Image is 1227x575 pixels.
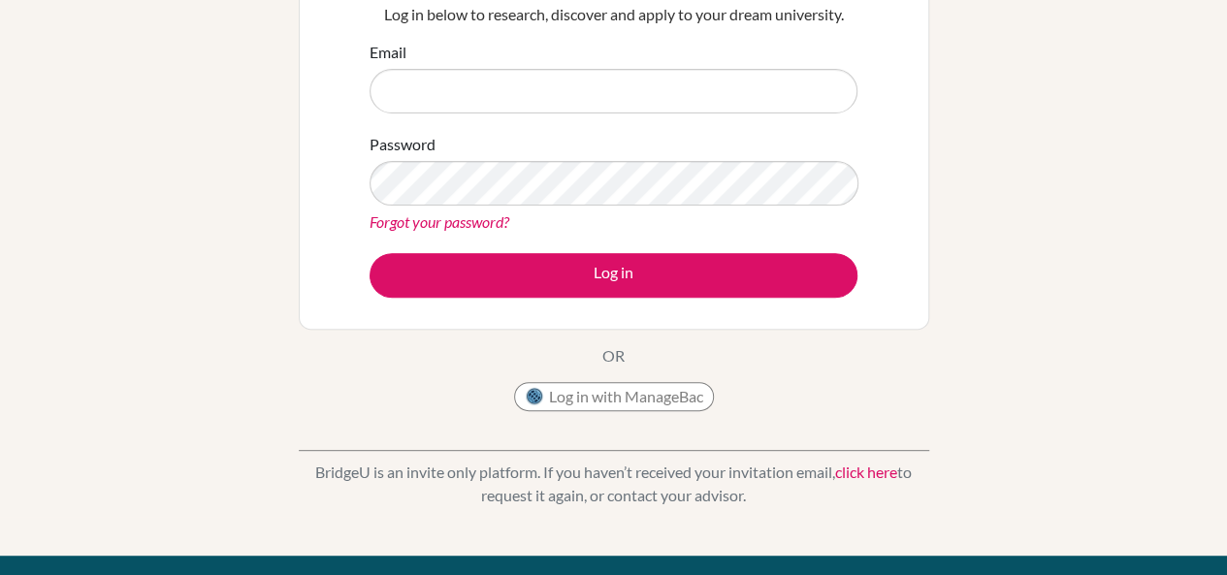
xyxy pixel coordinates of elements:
p: BridgeU is an invite only platform. If you haven’t received your invitation email, to request it ... [299,461,929,507]
a: click here [835,463,897,481]
label: Email [370,41,406,64]
button: Log in [370,253,857,298]
button: Log in with ManageBac [514,382,714,411]
label: Password [370,133,436,156]
p: Log in below to research, discover and apply to your dream university. [370,3,857,26]
a: Forgot your password? [370,212,509,231]
p: OR [602,344,625,367]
